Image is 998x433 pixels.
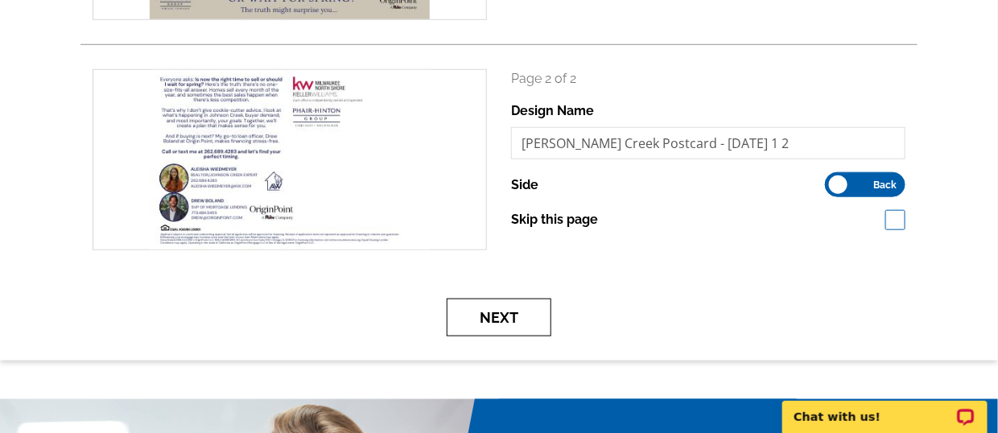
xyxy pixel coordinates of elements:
label: Design Name [511,101,594,121]
label: Skip this page [511,210,598,229]
span: Back [873,181,897,189]
label: Side [511,175,538,195]
iframe: LiveChat chat widget [772,382,998,433]
button: Next [447,299,551,336]
input: File Name [511,127,905,159]
p: Page 2 of 2 [511,69,905,89]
